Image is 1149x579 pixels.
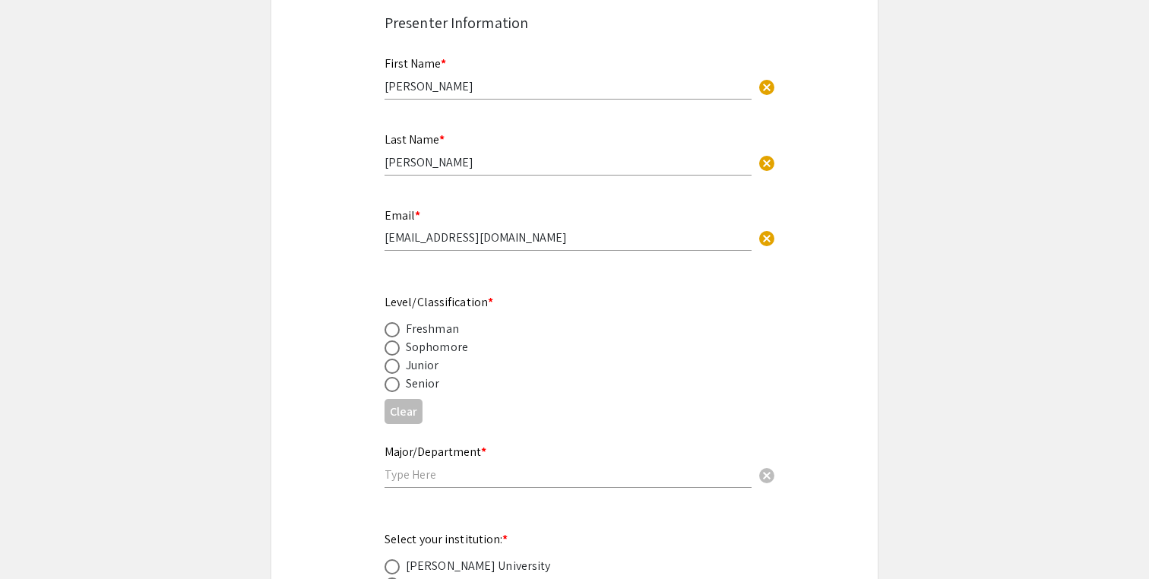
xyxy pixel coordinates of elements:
[406,320,459,338] div: Freshman
[385,467,752,482] input: Type Here
[752,460,782,490] button: Clear
[758,78,776,96] span: cancel
[406,557,550,575] div: [PERSON_NAME] University
[758,229,776,248] span: cancel
[385,154,752,170] input: Type Here
[406,375,440,393] div: Senior
[406,356,439,375] div: Junior
[385,399,423,424] button: Clear
[385,229,752,245] input: Type Here
[385,131,445,147] mat-label: Last Name
[11,511,65,568] iframe: Chat
[385,531,508,547] mat-label: Select your institution:
[385,207,420,223] mat-label: Email
[385,444,486,460] mat-label: Major/Department
[752,71,782,101] button: Clear
[385,294,493,310] mat-label: Level/Classification
[752,223,782,253] button: Clear
[758,467,776,485] span: cancel
[385,11,764,34] div: Presenter Information
[406,338,468,356] div: Sophomore
[752,147,782,177] button: Clear
[385,78,752,94] input: Type Here
[758,154,776,172] span: cancel
[385,55,446,71] mat-label: First Name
